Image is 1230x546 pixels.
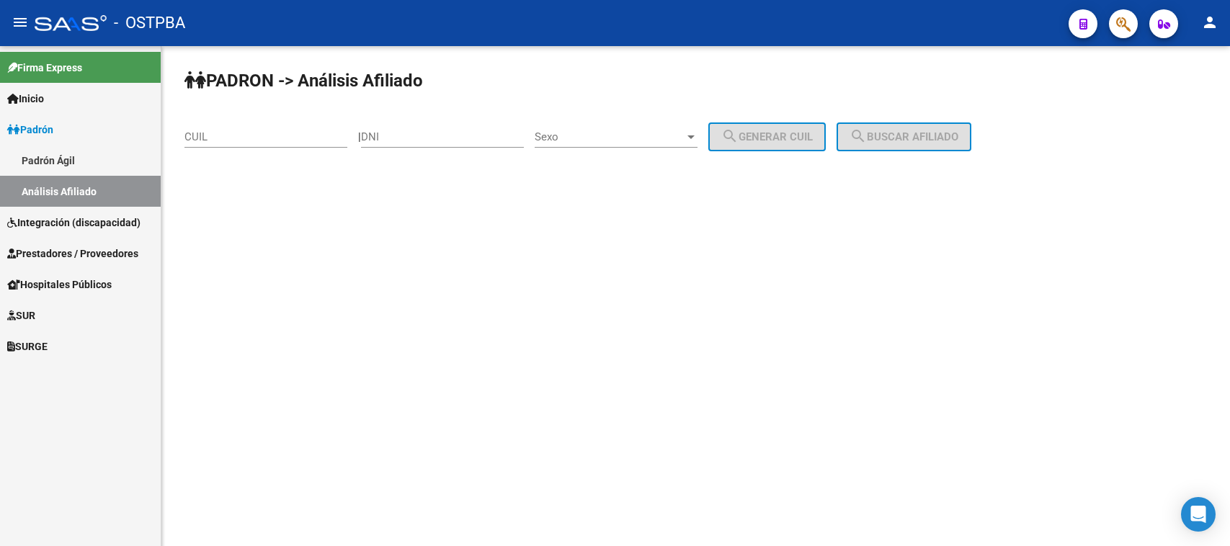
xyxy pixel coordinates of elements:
button: Generar CUIL [708,122,826,151]
strong: PADRON -> Análisis Afiliado [184,71,423,91]
span: SUR [7,308,35,323]
mat-icon: search [721,127,739,145]
mat-icon: person [1201,14,1218,31]
span: Firma Express [7,60,82,76]
span: Integración (discapacidad) [7,215,141,231]
span: Sexo [535,130,685,143]
span: Prestadores / Proveedores [7,246,138,261]
mat-icon: menu [12,14,29,31]
span: Hospitales Públicos [7,277,112,292]
span: - OSTPBA [114,7,185,39]
div: Open Intercom Messenger [1181,497,1216,532]
div: | [358,130,837,143]
button: Buscar afiliado [837,122,971,151]
span: Generar CUIL [721,130,813,143]
span: Padrón [7,122,53,138]
mat-icon: search [850,127,867,145]
span: Inicio [7,91,44,107]
span: SURGE [7,339,48,354]
span: Buscar afiliado [850,130,958,143]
